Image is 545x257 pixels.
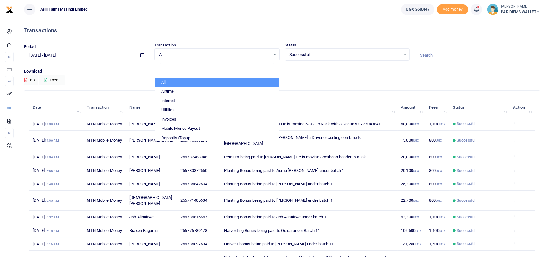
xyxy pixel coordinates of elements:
[87,198,122,203] span: MTN Mobile Money
[180,242,207,246] span: 256785097534
[87,182,122,186] span: MTN Mobile Money
[180,182,207,186] span: 256785842504
[509,98,535,117] th: Action: activate to sort column ascending
[457,228,475,233] span: Successful
[224,155,366,159] span: Perdium being paid to [PERSON_NAME] He is moving Soyabean header to Kilak
[457,214,475,220] span: Successful
[6,6,13,14] img: logo-small
[87,215,122,219] span: MTN Mobile Money
[129,195,172,206] span: [DEMOGRAPHIC_DATA][PERSON_NAME]
[436,199,442,202] small: UGX
[224,215,326,219] span: Planting Bonus being paid to Job Alinaitwe under batch 1
[129,138,173,143] span: [PERSON_NAME] [DATE]
[501,9,540,15] span: PAR DIEMS WALLET
[436,156,442,159] small: UGX
[224,228,320,233] span: Harvesting Bonus being paid to Odida under Batch 11
[33,138,59,143] span: [DATE]
[429,242,445,246] span: 1,500
[401,122,419,126] span: 50,000
[415,229,421,232] small: UGX
[87,155,122,159] span: MTN Mobile Money
[45,169,59,172] small: 06:55 AM
[429,198,442,203] span: 800
[33,122,59,126] span: [DATE]
[6,7,13,12] a: logo-small logo-large logo-large
[45,243,59,246] small: 06:16 AM
[180,215,207,219] span: 256786816667
[436,169,442,172] small: UGX
[397,98,426,117] th: Amount: activate to sort column ascending
[129,155,160,159] span: [PERSON_NAME]
[87,138,122,143] span: MTN Mobile Money
[415,50,540,61] input: Search
[439,123,445,126] small: UGX
[457,198,475,203] span: Successful
[439,216,445,219] small: UGX
[5,76,14,86] li: Ac
[224,198,333,203] span: Planting Bonus being paid to [PERSON_NAME] under batch 1
[33,168,59,173] span: [DATE]
[24,75,38,85] button: PDF
[439,229,445,232] small: UGX
[401,215,419,219] span: 62,200
[413,183,419,186] small: UGX
[24,44,36,50] label: Period
[45,183,59,186] small: 06:49 AM
[401,242,421,246] span: 131,250
[436,139,442,142] small: UGX
[155,124,279,133] li: Mobile Money Payout
[413,139,419,142] small: UGX
[33,215,59,219] span: [DATE]
[429,138,442,143] span: 800
[45,216,59,219] small: 06:32 AM
[180,228,207,233] span: 256776789178
[87,228,122,233] span: MTN Mobile Money
[429,122,445,126] span: 1,100
[126,98,177,117] th: Name: activate to sort column ascending
[401,155,419,159] span: 20,000
[129,215,154,219] span: Job Alinaitwe
[45,139,59,142] small: 11:06 AM
[224,122,381,126] span: Perdium being paid to Innocent He is moving 670 3 to Kilak with 3 Casuals 0777043841
[457,138,475,143] span: Successful
[224,135,361,146] span: Perdium being paid to [DATE] [PERSON_NAME] a Driver escorting combine to [GEOGRAPHIC_DATA]
[224,242,334,246] span: Harvest bonus being paid to [PERSON_NAME] under batch 11
[45,156,59,159] small: 11:04 AM
[87,122,122,126] span: MTN Mobile Money
[155,105,279,115] li: Utilities
[24,27,540,34] h4: Transactions
[401,228,421,233] span: 106,500
[129,228,158,233] span: Braxon Baguma
[83,98,126,117] th: Transaction: activate to sort column ascending
[5,128,14,138] li: M
[87,242,122,246] span: MTN Mobile Money
[180,155,207,159] span: 256787483048
[155,87,279,96] li: Airtime
[29,98,83,117] th: Date: activate to sort column descending
[129,242,160,246] span: [PERSON_NAME]
[457,168,475,173] span: Successful
[154,42,176,48] label: Transaction
[155,115,279,124] li: Invoices
[129,168,160,173] span: [PERSON_NAME]
[33,228,59,233] span: [DATE]
[426,98,449,117] th: Fees: activate to sort column ascending
[413,169,419,172] small: UGX
[436,183,442,186] small: UGX
[45,123,59,126] small: 11:09 AM
[129,122,160,126] span: [PERSON_NAME]
[413,123,419,126] small: UGX
[33,182,59,186] span: [DATE]
[285,42,297,48] label: Status
[129,182,160,186] span: [PERSON_NAME]
[155,96,279,106] li: Internet
[159,52,270,58] span: All
[5,52,14,62] li: M
[501,4,540,9] small: [PERSON_NAME]
[180,168,207,173] span: 256780372550
[401,182,419,186] span: 25,200
[401,138,419,143] span: 15,000
[413,199,419,202] small: UGX
[449,98,509,117] th: Status: activate to sort column ascending
[457,181,475,187] span: Successful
